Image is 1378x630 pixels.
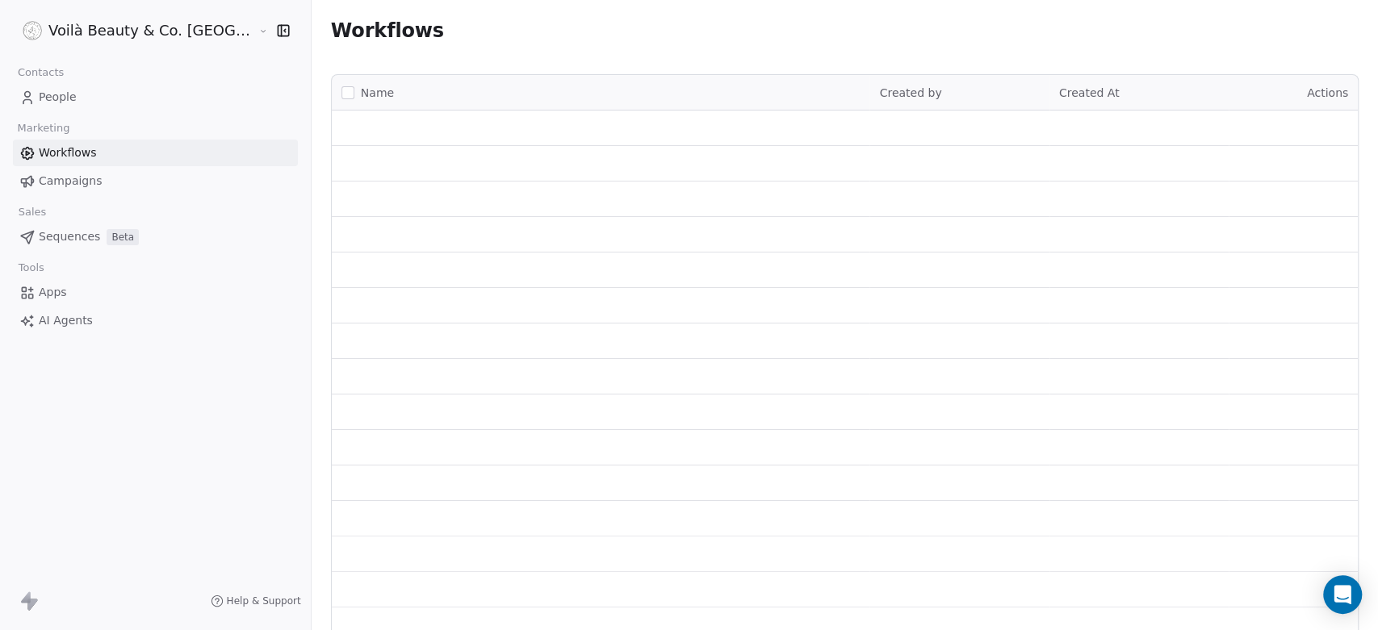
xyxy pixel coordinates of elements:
span: Workflows [39,144,97,161]
span: Sequences [39,228,100,245]
a: SequencesBeta [13,223,298,250]
img: Voila_Beauty_And_Co_Logo.png [23,21,42,40]
span: Sales [11,200,53,224]
span: Campaigns [39,173,102,190]
a: AI Agents [13,307,298,334]
span: Created At [1059,86,1120,99]
span: Actions [1307,86,1348,99]
a: Workflows [13,140,298,166]
span: People [39,89,77,106]
a: Help & Support [211,595,301,607]
span: Tools [11,256,51,280]
span: Voilà Beauty & Co. [GEOGRAPHIC_DATA] [48,20,254,41]
div: Open Intercom Messenger [1323,575,1362,614]
span: Beta [107,229,139,245]
a: Campaigns [13,168,298,194]
span: Marketing [10,116,77,140]
span: Apps [39,284,67,301]
span: Created by [879,86,941,99]
button: Voilà Beauty & Co. [GEOGRAPHIC_DATA] [19,17,246,44]
span: Workflows [331,19,444,42]
span: Help & Support [227,595,301,607]
span: Name [361,85,394,102]
span: Contacts [10,60,71,85]
span: AI Agents [39,312,93,329]
a: People [13,84,298,111]
a: Apps [13,279,298,306]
